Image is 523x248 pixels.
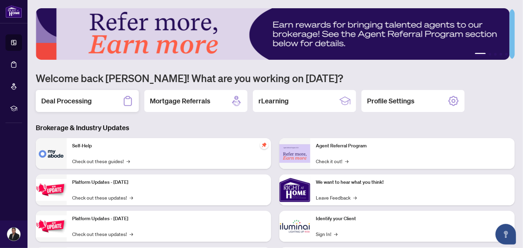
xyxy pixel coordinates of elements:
button: Open asap [496,224,516,245]
button: 5 [505,53,508,56]
p: Platform Updates - [DATE] [72,179,266,186]
span: → [130,194,133,201]
a: Check out these guides!→ [72,157,130,165]
img: Profile Icon [7,228,20,241]
h2: Mortgage Referrals [150,96,210,106]
button: 2 [489,53,491,56]
h2: Profile Settings [367,96,414,106]
a: Check it out!→ [316,157,348,165]
span: → [334,230,337,238]
p: Identify your Client [316,215,509,223]
img: Identify your Client [279,211,310,242]
p: We want to hear what you think! [316,179,509,186]
button: 3 [494,53,497,56]
a: Sign In!→ [316,230,337,238]
a: Check out these updates!→ [72,230,133,238]
h2: rLearning [258,96,289,106]
span: → [345,157,348,165]
a: Leave Feedback→ [316,194,357,201]
button: 1 [475,53,486,56]
img: Platform Updates - July 21, 2025 [36,179,67,201]
h1: Welcome back [PERSON_NAME]! What are you working on [DATE]? [36,71,515,84]
img: We want to hear what you think! [279,174,310,205]
p: Self-Help [72,142,266,150]
img: Self-Help [36,138,67,169]
img: Slide 0 [36,8,510,60]
a: Check out these updates!→ [72,194,133,201]
h3: Brokerage & Industry Updates [36,123,515,133]
img: logo [5,5,22,18]
p: Platform Updates - [DATE] [72,215,266,223]
img: Agent Referral Program [279,144,310,163]
button: 4 [500,53,502,56]
span: → [130,230,133,238]
img: Platform Updates - July 8, 2025 [36,215,67,237]
span: → [353,194,357,201]
h2: Deal Processing [41,96,92,106]
span: → [126,157,130,165]
span: pushpin [260,141,268,149]
p: Agent Referral Program [316,142,509,150]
